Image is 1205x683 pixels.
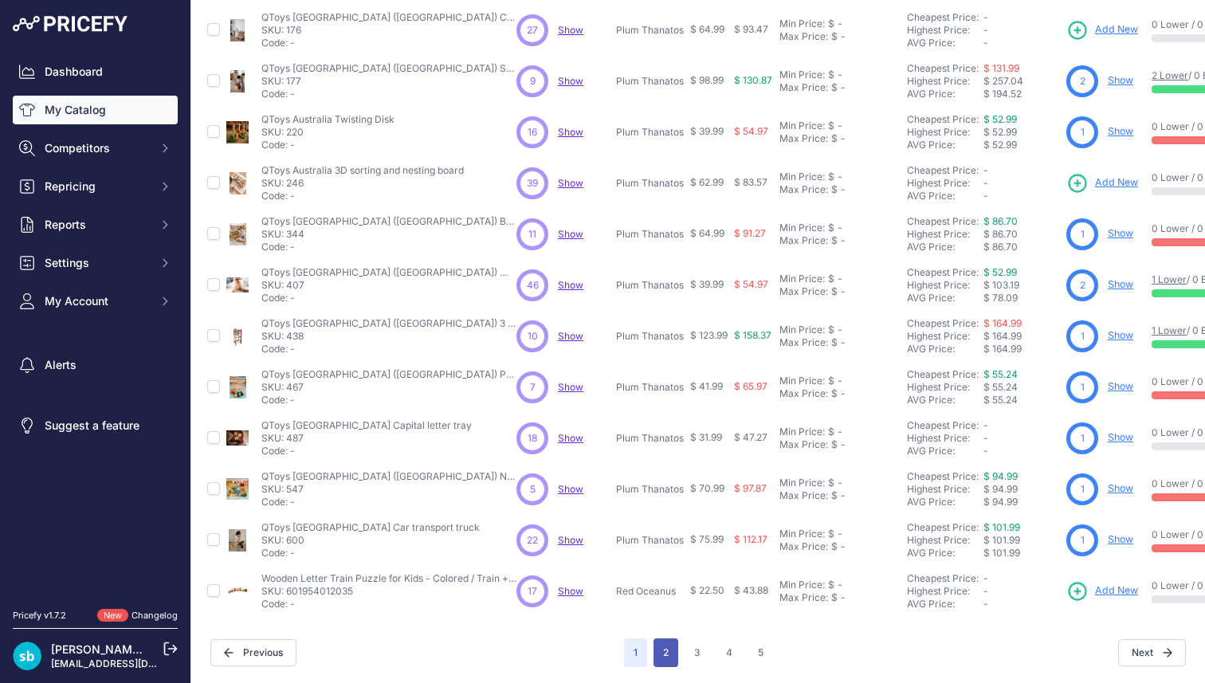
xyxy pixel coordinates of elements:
[983,445,988,457] span: -
[131,610,178,621] a: Changelog
[983,368,1018,380] a: $ 55.24
[983,483,1018,495] span: $ 94.99
[690,431,722,443] span: $ 31.99
[528,227,536,241] span: 11
[983,88,1060,100] div: $ 194.52
[907,547,983,559] div: AVG Price:
[13,287,178,316] button: My Account
[838,132,846,145] div: -
[1152,69,1188,81] a: 2 Lower
[616,177,684,190] p: Plum Thanatos
[558,24,583,36] span: Show
[616,330,684,343] p: Plum Thanatos
[530,74,536,88] span: 9
[558,279,583,291] a: Show
[834,426,842,438] div: -
[779,540,828,553] div: Max Price:
[558,126,583,138] span: Show
[1081,227,1085,241] span: 1
[1095,583,1138,599] span: Add New
[1108,482,1133,494] a: Show
[51,657,218,669] a: [EMAIL_ADDRESS][DOMAIN_NAME]
[261,24,516,37] p: SKU: 176
[45,293,149,309] span: My Account
[831,438,838,451] div: $
[828,18,834,30] div: $
[13,57,178,590] nav: Sidebar
[261,266,516,279] p: QToys [GEOGRAPHIC_DATA] ([GEOGRAPHIC_DATA]) WOODEN RAIN MAKER
[779,591,828,604] div: Max Price:
[261,241,516,253] p: Code: -
[1066,172,1138,194] a: Add New
[838,387,846,400] div: -
[983,37,988,49] span: -
[690,227,724,239] span: $ 64.99
[834,222,842,234] div: -
[734,380,767,392] span: $ 65.97
[734,278,768,290] span: $ 54.97
[779,324,825,336] div: Min Price:
[907,445,983,457] div: AVG Price:
[1081,431,1085,446] span: 1
[690,23,724,35] span: $ 64.99
[983,470,1018,482] a: $ 94.99
[834,273,842,285] div: -
[1081,482,1085,497] span: 1
[907,62,979,74] a: Cheapest Price:
[828,222,834,234] div: $
[1108,278,1133,290] a: Show
[983,164,988,176] span: -
[261,292,516,304] p: Code: -
[558,432,583,444] a: Show
[734,125,768,137] span: $ 54.97
[616,381,684,394] p: Plum Thanatos
[616,126,684,139] p: Plum Thanatos
[1118,639,1186,666] button: Next
[261,343,516,355] p: Code: -
[907,88,983,100] div: AVG Price:
[983,139,1060,151] div: $ 52.99
[779,438,828,451] div: Max Price:
[834,18,842,30] div: -
[1081,329,1085,343] span: 1
[558,330,583,342] a: Show
[983,279,1019,291] span: $ 103.19
[907,279,983,292] div: Highest Price:
[654,638,678,667] button: Go to page 2
[983,585,988,597] span: -
[834,324,842,336] div: -
[528,431,537,446] span: 18
[907,432,983,445] div: Highest Price:
[779,81,828,94] div: Max Price:
[907,394,983,406] div: AVG Price:
[734,533,767,545] span: $ 112.17
[1080,74,1085,88] span: 2
[834,69,842,81] div: -
[983,381,1018,393] span: $ 55.24
[831,387,838,400] div: $
[261,330,516,343] p: SKU: 438
[45,179,149,194] span: Repricing
[838,183,846,196] div: -
[558,177,583,189] a: Show
[779,222,825,234] div: Min Price:
[907,292,983,304] div: AVG Price:
[558,228,583,240] span: Show
[907,470,979,482] a: Cheapest Price:
[983,228,1018,240] span: $ 86.70
[907,368,979,380] a: Cheapest Price:
[690,125,724,137] span: $ 39.99
[527,278,539,292] span: 46
[616,75,684,88] p: Plum Thanatos
[834,579,842,591] div: -
[779,477,825,489] div: Min Price:
[261,496,516,508] p: Code: -
[983,126,1017,138] span: $ 52.99
[690,380,723,392] span: $ 41.99
[1108,227,1133,239] a: Show
[983,534,1020,546] span: $ 101.99
[831,183,838,196] div: $
[907,241,983,253] div: AVG Price:
[261,585,516,598] p: SKU: 601954012035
